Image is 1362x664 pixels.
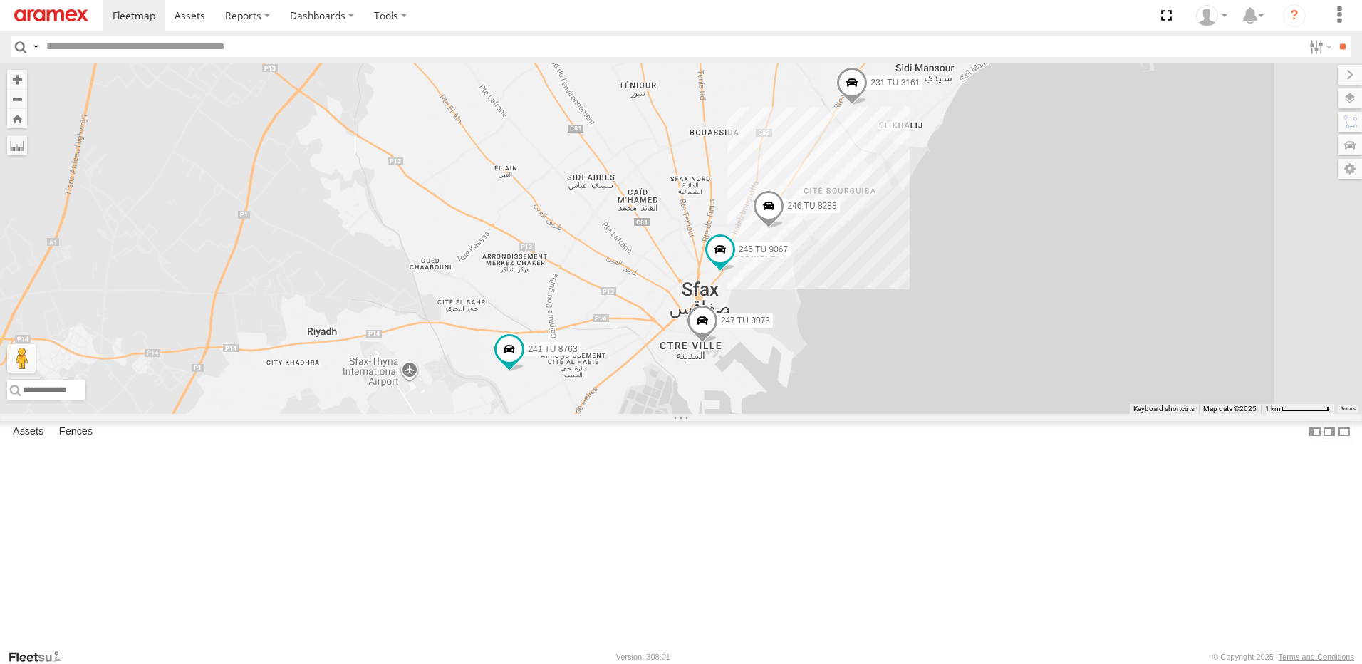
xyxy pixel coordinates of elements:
[8,650,73,664] a: Visit our Website
[30,36,41,57] label: Search Query
[7,89,27,109] button: Zoom out
[6,422,51,442] label: Assets
[1308,421,1322,442] label: Dock Summary Table to the Left
[1338,159,1362,179] label: Map Settings
[1212,653,1354,661] div: © Copyright 2025 -
[1279,653,1354,661] a: Terms and Conditions
[787,201,836,211] span: 246 TU 8288
[528,343,577,353] span: 241 TU 8763
[1203,405,1257,413] span: Map data ©2025
[721,316,770,326] span: 247 TU 9973
[7,109,27,128] button: Zoom Home
[7,70,27,89] button: Zoom in
[14,9,88,21] img: aramex-logo.svg
[52,422,100,442] label: Fences
[870,78,920,88] span: 231 TU 3161
[1322,421,1336,442] label: Dock Summary Table to the Right
[1304,36,1334,57] label: Search Filter Options
[1133,404,1195,414] button: Keyboard shortcuts
[1265,405,1281,413] span: 1 km
[1341,406,1356,412] a: Terms (opens in new tab)
[1191,5,1232,26] div: Ahmed Khanfir
[1283,4,1306,27] i: ?
[7,344,36,373] button: Drag Pegman onto the map to open Street View
[7,135,27,155] label: Measure
[616,653,670,661] div: Version: 308.01
[739,244,788,254] span: 245 TU 9067
[1261,404,1334,414] button: Map Scale: 1 km per 64 pixels
[1337,421,1351,442] label: Hide Summary Table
